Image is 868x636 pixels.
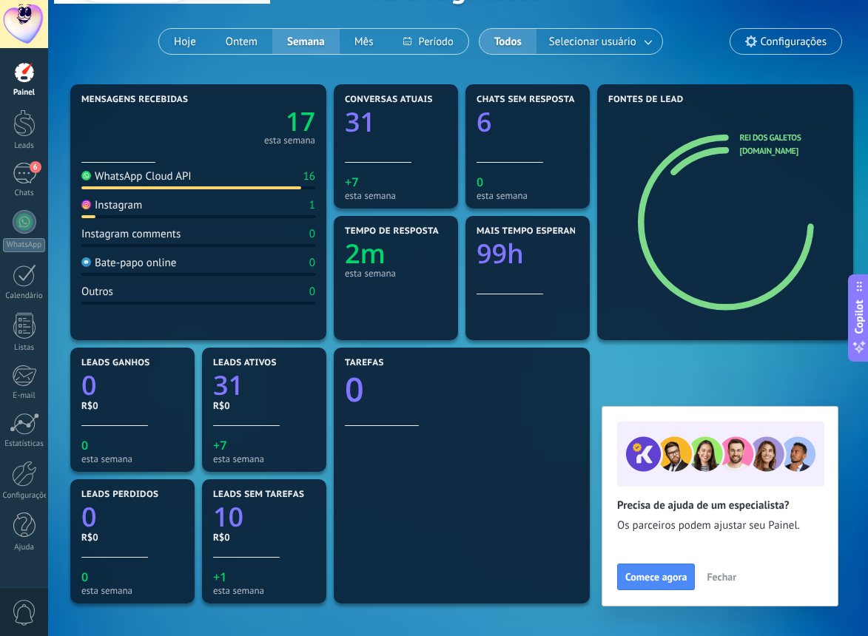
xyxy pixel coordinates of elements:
[264,137,315,144] div: esta semana
[213,498,315,535] a: 10
[81,95,188,105] span: Mensagens recebidas
[213,498,243,535] text: 10
[81,367,184,403] a: 0
[156,86,168,98] img: tab_keywords_by_traffic_grey.svg
[213,367,315,403] a: 31
[345,367,579,412] a: 0
[477,226,590,237] span: Mais tempo esperando
[761,35,827,48] span: Configurações
[340,29,388,54] button: Mês
[81,285,113,299] div: Outros
[740,132,801,143] a: Rei dos Galetos
[78,87,113,97] div: Domínio
[617,498,823,512] h2: Precisa de ajuda de um especialista?
[617,518,823,533] span: Os parceiros podem ajustar seu Painel.
[477,174,483,190] text: 0
[213,367,243,403] text: 31
[477,104,492,140] text: 6
[213,399,315,412] div: R$0
[546,32,639,52] span: Selecionar usuário
[81,498,184,535] a: 0
[81,367,97,403] text: 0
[30,161,41,173] span: 6
[345,174,358,190] text: +7
[480,29,536,54] button: Todos
[477,190,579,201] div: esta semana
[213,437,226,453] text: +7
[309,285,315,299] div: 0
[3,543,46,552] div: Ajuda
[309,256,315,270] div: 0
[81,531,184,544] div: R$0
[159,29,211,54] button: Hoje
[625,572,687,582] span: Comece agora
[309,227,315,241] div: 0
[3,439,46,449] div: Estatísticas
[61,86,73,98] img: tab_domain_overview_orange.svg
[477,95,580,105] span: Chats sem respostas
[3,343,46,353] div: Listas
[81,358,150,368] span: Leads ganhos
[3,189,46,198] div: Chats
[303,169,315,183] div: 16
[309,198,315,212] div: 1
[707,572,736,582] span: Fechar
[81,453,184,464] div: esta semana
[3,391,46,401] div: E-mail
[345,235,386,271] text: 2m
[81,256,176,270] div: Bate-papo online
[345,190,447,201] div: esta semana
[81,200,91,209] img: Instagram
[345,104,375,140] text: 31
[24,38,36,50] img: website_grey.svg
[700,566,743,588] button: Fechar
[345,367,364,412] text: 0
[852,300,867,334] span: Copilot
[617,564,695,590] button: Comece agora
[81,227,181,241] div: Instagram comments
[81,399,184,412] div: R$0
[3,291,46,301] div: Calendário
[213,569,226,585] text: +1
[286,104,315,139] text: 17
[81,569,88,585] text: 0
[81,585,184,596] div: esta semana
[81,198,142,212] div: Instagram
[213,453,315,464] div: esta semana
[81,490,158,500] span: Leads perdidos
[477,235,579,271] a: 99h
[388,29,468,54] button: Período
[213,531,315,544] div: R$0
[536,29,662,54] button: Selecionar usuário
[198,104,315,139] a: 17
[24,24,36,35] img: logo_orange.svg
[345,226,439,237] span: Tempo de resposta
[213,585,315,596] div: esta semana
[172,87,238,97] div: Palavras-chave
[41,24,73,35] div: v 4.0.25
[213,358,277,368] span: Leads ativos
[3,141,46,151] div: Leads
[3,238,45,252] div: WhatsApp
[345,95,433,105] span: Conversas atuais
[38,38,212,50] div: [PERSON_NAME]: [DOMAIN_NAME]
[345,358,384,368] span: Tarefas
[81,498,97,535] text: 0
[81,437,88,453] text: 0
[81,169,192,183] div: WhatsApp Cloud API
[81,257,91,267] img: Bate-papo online
[81,171,91,180] img: WhatsApp Cloud API
[477,235,524,271] text: 99h
[3,491,46,501] div: Configurações
[213,490,304,500] span: Leads sem tarefas
[272,29,340,54] button: Semana
[211,29,272,54] button: Ontem
[608,95,684,105] span: Fontes de lead
[3,88,46,98] div: Painel
[740,145,798,156] a: [DOMAIN_NAME]
[345,268,447,279] div: esta semana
